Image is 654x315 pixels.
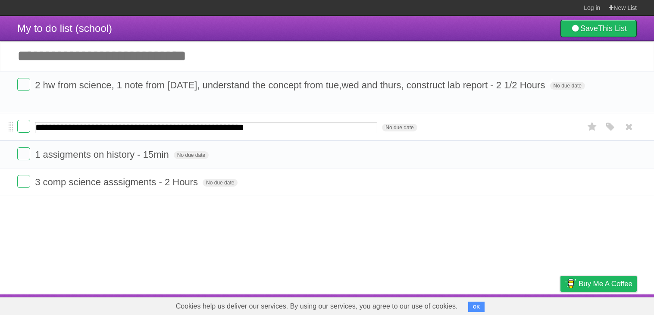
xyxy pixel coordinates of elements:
a: Suggest a feature [582,296,637,313]
span: Cookies help us deliver our services. By using our services, you agree to our use of cookies. [167,298,466,315]
span: No due date [550,82,585,90]
label: Star task [584,120,601,134]
b: This List [598,24,627,33]
span: No due date [174,151,209,159]
span: 1 assigments on history - 15min [35,149,171,160]
a: About [446,296,464,313]
span: No due date [382,124,417,131]
span: Buy me a coffee [579,276,632,291]
span: 3 comp science asssigments - 2 Hours [35,177,200,187]
span: No due date [203,179,238,187]
button: OK [468,302,485,312]
label: Done [17,78,30,91]
a: Developers [474,296,509,313]
span: 2 hw from science, 1 note from [DATE], understand the concept from tue,wed and thurs, construct l... [35,80,547,90]
a: Buy me a coffee [560,276,637,292]
label: Done [17,147,30,160]
a: Terms [520,296,539,313]
img: Buy me a coffee [565,276,576,291]
label: Done [17,175,30,188]
span: My to do list (school) [17,22,112,34]
a: SaveThis List [560,20,637,37]
a: Privacy [549,296,572,313]
label: Done [17,120,30,133]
